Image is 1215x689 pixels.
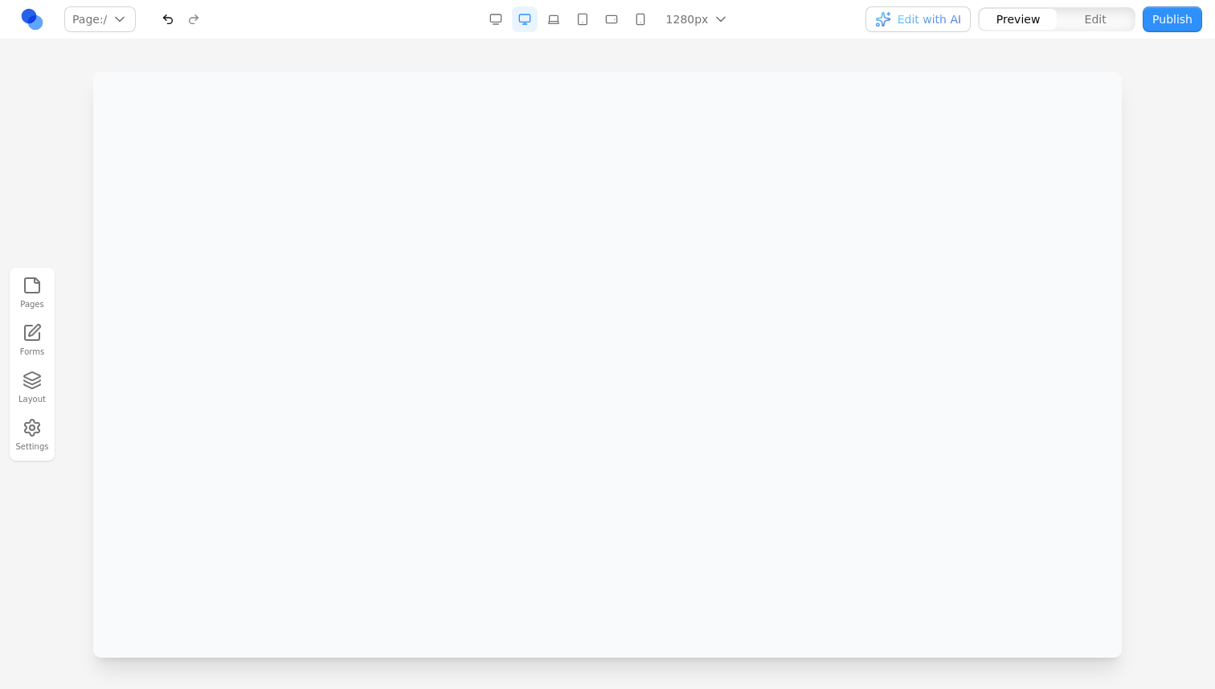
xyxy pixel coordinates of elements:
a: Forms [14,320,50,361]
button: Settings [14,415,50,456]
span: Preview [996,11,1041,27]
button: Layout [14,367,50,408]
button: Page:/ [64,6,136,32]
button: Desktop [512,6,538,32]
button: Mobile Landscape [599,6,624,32]
button: Desktop Wide [483,6,509,32]
button: Laptop [541,6,567,32]
button: Pages [14,273,50,314]
button: Tablet [570,6,595,32]
button: Edit with AI [865,6,971,32]
button: Mobile [628,6,653,32]
span: Edit [1085,11,1107,27]
button: Publish [1143,6,1202,32]
iframe: Preview [93,72,1122,658]
button: 1280px [657,6,739,32]
span: Edit with AI [898,11,961,27]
